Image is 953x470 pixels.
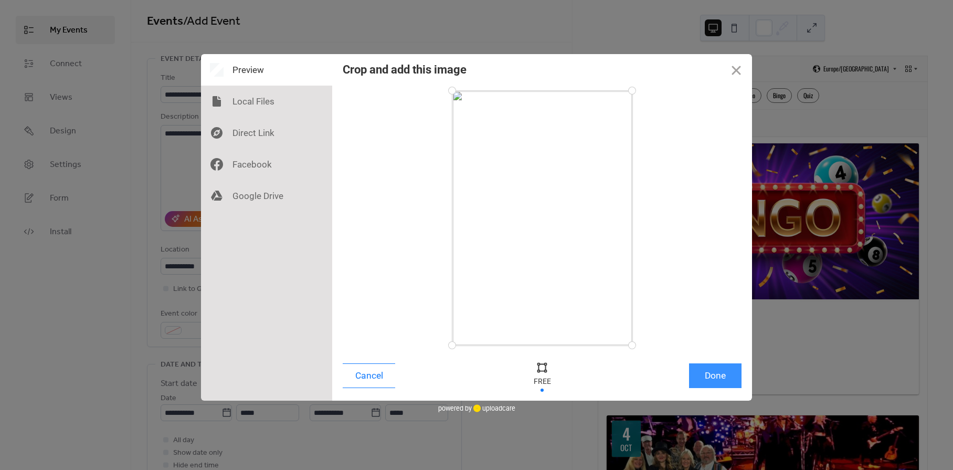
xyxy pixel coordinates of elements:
div: Crop and add this image [343,63,467,76]
div: powered by [438,401,515,416]
div: Google Drive [201,180,332,212]
a: uploadcare [472,404,515,412]
div: Preview [201,54,332,86]
button: Cancel [343,363,395,388]
button: Close [721,54,752,86]
div: Facebook [201,149,332,180]
button: Done [689,363,742,388]
div: Local Files [201,86,332,117]
div: Direct Link [201,117,332,149]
